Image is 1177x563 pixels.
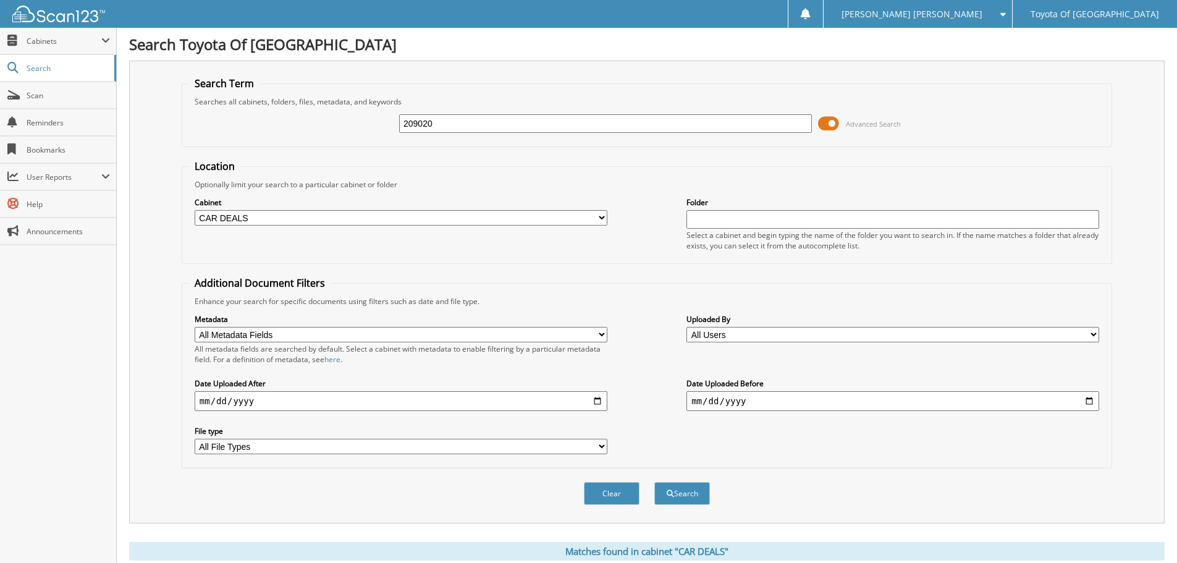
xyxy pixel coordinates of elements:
span: Reminders [27,117,110,128]
span: Help [27,199,110,210]
span: [PERSON_NAME] [PERSON_NAME] [842,11,982,18]
div: Matches found in cabinet "CAR DEALS" [129,542,1165,561]
span: Announcements [27,226,110,237]
button: Search [654,482,710,505]
legend: Additional Document Filters [188,276,331,290]
input: start [195,391,607,411]
span: Scan [27,90,110,101]
div: Optionally limit your search to a particular cabinet or folder [188,179,1105,190]
a: here [324,354,340,365]
span: User Reports [27,172,101,182]
div: Enhance your search for specific documents using filters such as date and file type. [188,296,1105,307]
img: scan123-logo-white.svg [12,6,105,22]
legend: Location [188,159,241,173]
label: Date Uploaded Before [686,378,1099,389]
label: Uploaded By [686,314,1099,324]
label: Cabinet [195,197,607,208]
span: Toyota Of [GEOGRAPHIC_DATA] [1031,11,1159,18]
div: Select a cabinet and begin typing the name of the folder you want to search in. If the name match... [686,230,1099,251]
iframe: Chat Widget [1115,504,1177,563]
span: Cabinets [27,36,101,46]
label: File type [195,426,607,436]
label: Metadata [195,314,607,324]
span: Advanced Search [846,119,901,129]
span: Search [27,63,108,74]
label: Folder [686,197,1099,208]
span: Bookmarks [27,145,110,155]
h1: Search Toyota Of [GEOGRAPHIC_DATA] [129,34,1165,54]
div: Searches all cabinets, folders, files, metadata, and keywords [188,96,1105,107]
input: end [686,391,1099,411]
label: Date Uploaded After [195,378,607,389]
button: Clear [584,482,639,505]
legend: Search Term [188,77,260,90]
div: All metadata fields are searched by default. Select a cabinet with metadata to enable filtering b... [195,344,607,365]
